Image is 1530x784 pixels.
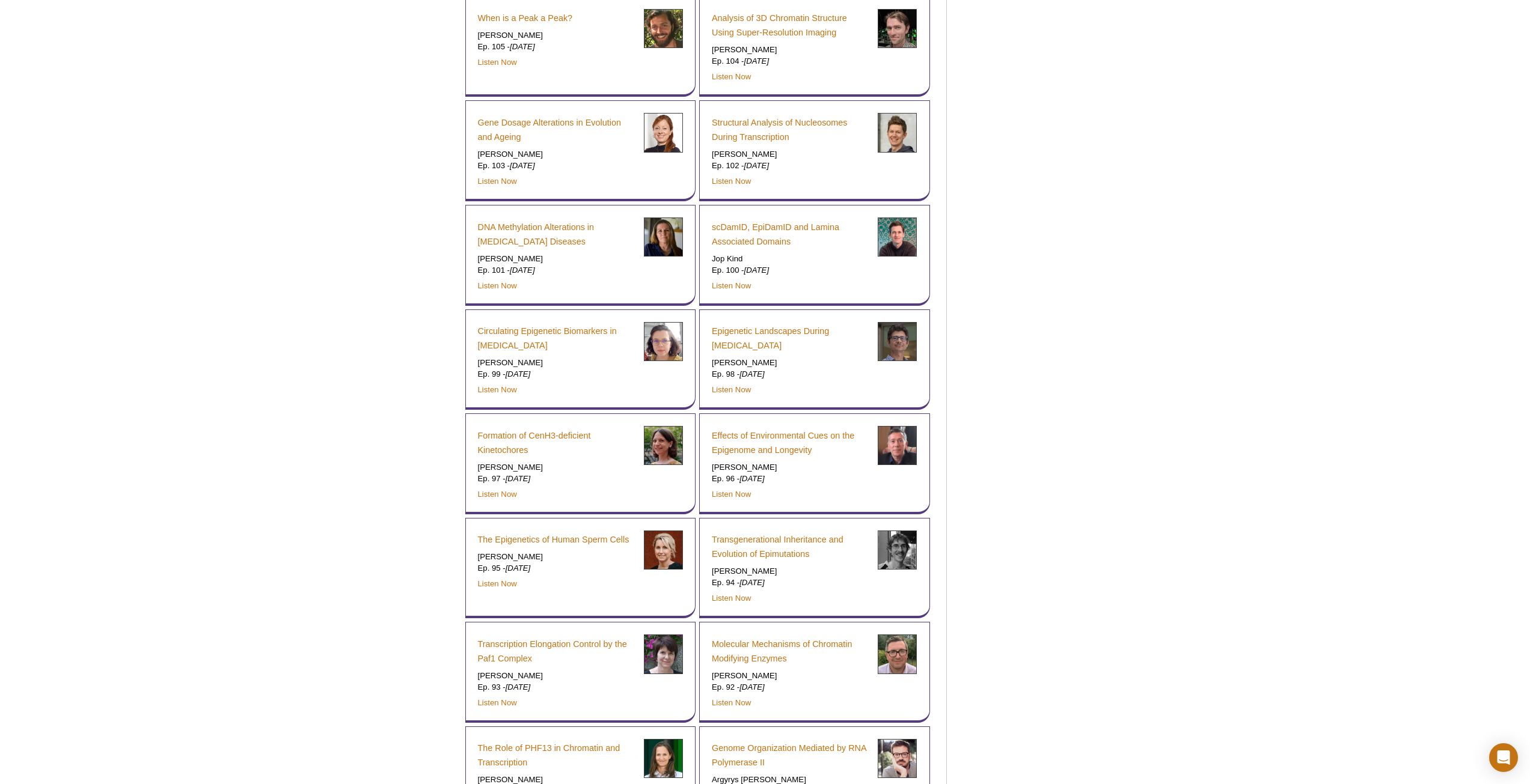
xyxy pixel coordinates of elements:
[478,11,573,25] a: When is a Peak a Peak?
[712,462,869,473] p: [PERSON_NAME]
[478,357,635,368] p: [PERSON_NAME]
[878,530,917,570] img: Peter Sarkies headshot
[712,637,869,666] a: Molecular Mechanisms of Chromatin Modifying Enzymes
[478,41,635,52] p: Ep. 105 -
[510,161,535,170] em: [DATE]
[712,177,751,186] a: Listen Now
[478,741,635,770] a: The Role of PHF13 in Chromatin and Transcription
[712,357,869,368] p: [PERSON_NAME]
[478,563,635,574] p: Ep. 95 -
[712,254,869,264] p: Jop Kind
[478,324,635,353] a: Circulating Epigenetic Biomarkers in [MEDICAL_DATA]
[478,473,635,484] p: Ep. 97 -
[712,741,869,770] a: Genome Organization Mediated by RNA Polymerase II
[739,369,765,378] em: [DATE]
[478,490,517,499] a: Listen Now
[712,566,869,577] p: [PERSON_NAME]
[644,739,683,778] img: Sarah Kinkley headshot
[878,322,917,361] img: Luciano Di Croce headshot
[712,594,751,603] a: Listen Now
[712,698,751,707] a: Listen Now
[744,266,770,275] em: [DATE]
[478,369,635,380] p: Ep. 99 -
[478,160,635,171] p: Ep. 103 -
[478,177,517,186] a: Listen Now
[644,217,683,257] img: Paula Desplats headshot
[478,265,635,276] p: Ep. 101 -
[478,698,517,707] a: Listen Now
[712,428,869,457] a: Effects of Environmental Cues on the Epigenome and Longevity
[478,532,629,547] a: The Epigenetics of Human Sperm Cells
[878,634,917,673] img: Karim-Jean Armache headshot
[878,217,917,257] img: Jop Kind headshot
[712,281,751,290] a: Listen Now
[478,428,635,457] a: Formation of CenH3-deficient Kinetochores
[712,682,869,693] p: Ep. 92 -
[878,739,917,778] img: Argyrys Papantonis headshot
[712,385,751,394] a: Listen Now
[478,254,635,264] p: [PERSON_NAME]
[712,577,869,588] p: Ep. 94 -
[478,30,635,41] p: [PERSON_NAME]
[712,220,869,249] a: scDamID, EpiDamID and Lamina Associated Domains
[712,265,869,276] p: Ep. 100 -
[478,58,517,67] a: Listen Now
[478,115,635,144] a: Gene Dosage Alterations in Evolution and Ageing
[739,682,765,691] em: [DATE]
[712,11,869,40] a: Analysis of 3D Chromatin Structure Using Super-Resolution Imaging
[744,56,770,65] em: [DATE]
[712,490,751,499] a: Listen Now
[878,9,917,48] img: Alistair Boettiger headshot
[712,670,869,681] p: [PERSON_NAME]
[478,220,635,249] a: DNA Methylation Alterations in [MEDICAL_DATA] Diseases
[506,564,531,573] em: [DATE]
[712,56,869,67] p: Ep. 104 -
[878,113,917,152] img: Lucas Farnung headshot
[878,426,917,465] img: Paul Shiels headshot
[712,369,869,380] p: Ep. 98 -
[744,161,770,170] em: [DATE]
[506,682,531,691] em: [DATE]
[739,474,765,483] em: [DATE]
[712,72,751,81] a: Listen Now
[478,281,517,290] a: Listen Now
[712,532,869,561] a: Transgenerational Inheritance and Evolution of Epimutations
[506,474,531,483] em: [DATE]
[478,670,635,681] p: [PERSON_NAME]
[478,385,517,394] a: Listen Now
[478,462,635,473] p: [PERSON_NAME]
[712,149,869,160] p: [PERSON_NAME]
[712,473,869,484] p: Ep. 96 -
[712,115,869,144] a: Structural Analysis of Nucleosomes During Transcription
[644,426,683,465] img: Ines Drinnenberg headshot
[712,324,869,353] a: Epigenetic Landscapes During [MEDICAL_DATA]
[644,9,683,48] img: Claudio Cantù headshot
[478,149,635,160] p: [PERSON_NAME]
[644,322,683,361] img: Charlotte Proudhon headshot
[478,637,635,666] a: Transcription Elongation Control by the Paf1 Complex
[739,578,765,587] em: [DATE]
[712,44,869,55] p: [PERSON_NAME]
[510,266,535,275] em: [DATE]
[644,530,683,570] img: Sarah Kimmins headshot
[712,160,869,171] p: Ep. 102 -
[644,113,683,152] img: Claudia Keller headshot
[478,579,517,588] a: Listen Now
[1489,743,1518,772] div: Open Intercom Messenger
[478,552,635,562] p: [PERSON_NAME]
[510,42,535,51] em: [DATE]
[506,369,531,378] em: [DATE]
[644,634,683,673] img: Karen Arndt headshot
[478,682,635,693] p: Ep. 93 -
